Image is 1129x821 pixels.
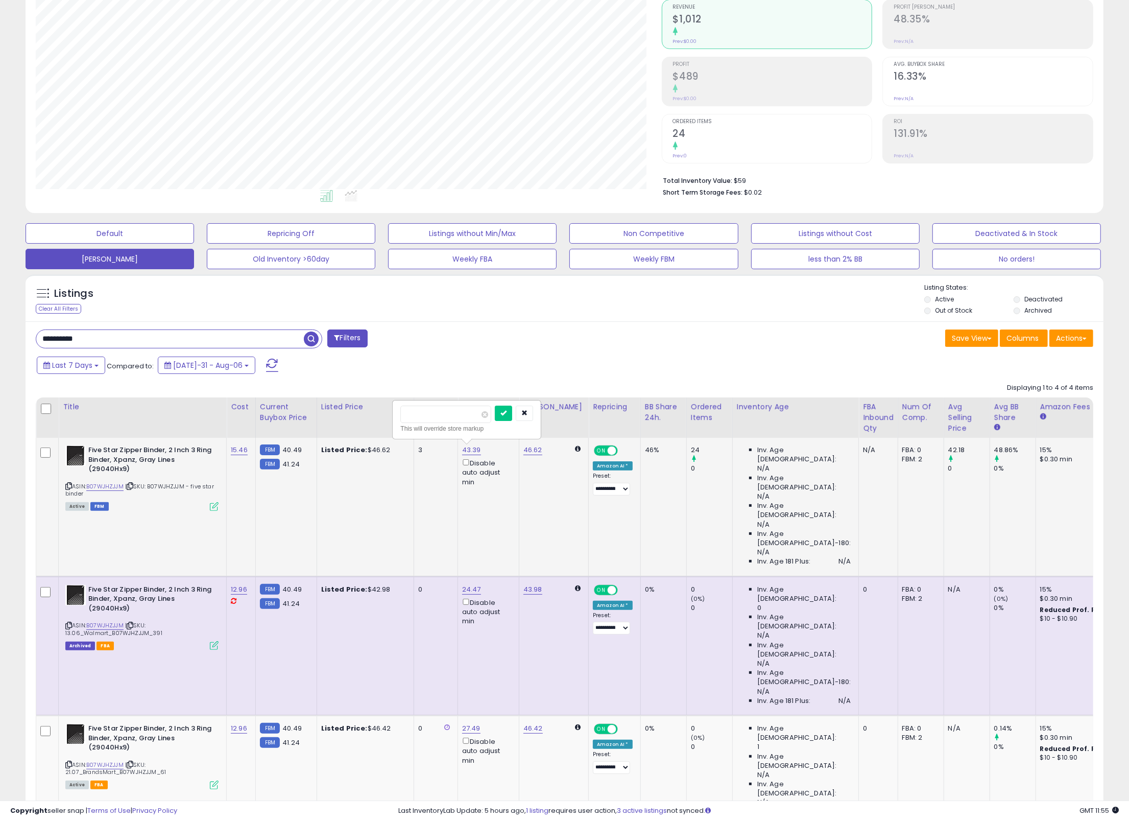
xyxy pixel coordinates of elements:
div: 0 [691,724,732,733]
div: Preset: [593,751,633,774]
div: Amazon AI * [593,601,633,610]
span: N/A [757,548,770,557]
div: 0 [418,724,450,733]
button: Listings without Cost [751,223,920,244]
div: 0% [994,742,1036,752]
span: [DATE]-31 - Aug-06 [173,360,243,370]
b: Listed Price: [321,445,368,455]
div: N/A [863,445,890,455]
h5: Listings [54,287,93,301]
div: $10 - $10.90 [1040,615,1125,623]
button: Weekly FBM [569,249,738,269]
div: FBM: 2 [902,733,936,742]
span: N/A [757,798,770,807]
label: Out of Stock [935,306,973,315]
div: 0% [994,603,1036,613]
span: Profit [PERSON_NAME] [894,5,1093,10]
label: Archived [1025,306,1052,315]
label: Deactivated [1025,295,1063,303]
a: 43.39 [462,445,481,455]
span: ON [595,447,608,455]
span: N/A [757,631,770,640]
span: Inv. Age [DEMOGRAPHIC_DATA]: [757,752,851,770]
div: Inventory Age [737,402,854,412]
div: 24 [691,445,732,455]
div: 0% [994,464,1036,473]
span: 41.24 [282,738,300,747]
span: Compared to: [107,361,154,371]
a: 15.46 [231,445,248,455]
a: 46.42 [523,723,543,734]
b: Five Star Zipper Binder, 2 Inch 3 Ring Binder, Xpanz, Gray Lines (29040Hx9) [88,445,212,477]
h2: 24 [673,128,872,142]
div: 0% [994,585,1036,594]
span: FBA [90,781,108,789]
span: Inv. Age [DEMOGRAPHIC_DATA]-180: [757,668,851,687]
button: Deactivated & In Stock [932,223,1101,244]
span: All listings currently available for purchase on Amazon [65,502,89,511]
small: FBM [260,584,280,595]
span: N/A [757,659,770,668]
span: N/A [838,557,851,566]
button: Repricing Off [207,223,375,244]
span: Last 7 Days [52,360,92,370]
span: FBM [90,502,109,511]
div: Last InventoryLab Update: 5 hours ago, requires user action, not synced. [398,806,1119,816]
span: 41.24 [282,599,300,608]
button: Non Competitive [569,223,738,244]
b: Total Inventory Value: [663,176,733,185]
button: Columns [1000,330,1048,347]
span: N/A [757,520,770,529]
div: FBM: 2 [902,455,936,464]
h2: 131.91% [894,128,1093,142]
span: 41.24 [282,459,300,469]
span: N/A [757,492,770,501]
small: Prev: 0 [673,153,687,159]
small: Avg BB Share. [994,423,1000,432]
div: 0.14% [994,724,1036,733]
span: 40.49 [282,723,302,733]
b: Listed Price: [321,723,368,733]
div: Current Buybox Price [260,402,313,423]
div: Repricing [593,402,636,412]
img: 41+et42eopS._SL40_.jpg [65,445,86,466]
small: Prev: $0.00 [673,38,697,44]
a: 1 listing [526,806,548,815]
b: Reduced Prof. Rng. [1040,605,1107,614]
span: 0 [757,603,761,613]
small: FBM [260,723,280,734]
div: Num of Comp. [902,402,940,423]
a: 27.49 [462,723,481,734]
button: Default [26,223,194,244]
div: This will override store markup [400,424,533,434]
span: 2025-08-14 11:55 GMT [1079,806,1119,815]
span: FBA [97,642,114,650]
div: Amazon AI * [593,740,633,749]
div: BB Share 24h. [645,402,682,423]
a: 12.96 [231,584,247,595]
div: 0 [691,585,732,594]
div: Ordered Items [691,402,728,423]
p: Listing States: [924,283,1103,293]
small: Prev: N/A [894,153,914,159]
div: Amazon Fees [1040,402,1128,412]
button: Old Inventory >60day [207,249,375,269]
div: FBA: 0 [902,585,936,594]
span: OFF [616,725,633,734]
div: $46.62 [321,445,406,455]
span: Inv. Age [DEMOGRAPHIC_DATA]: [757,585,851,603]
small: Prev: N/A [894,96,914,102]
span: | SKU: 13.06_Walmart_B07WJHZJJM_391 [65,621,162,637]
div: 48.86% [994,445,1036,455]
h2: 16.33% [894,71,1093,84]
span: Profit [673,62,872,67]
div: 0% [645,724,679,733]
div: seller snap | | [10,806,177,816]
span: Inv. Age [DEMOGRAPHIC_DATA]: [757,501,851,520]
div: $0.30 min [1040,455,1125,464]
button: No orders! [932,249,1101,269]
img: 41+et42eopS._SL40_.jpg [65,724,86,744]
div: N/A [948,724,982,733]
span: Inv. Age 181 Plus: [757,557,811,566]
span: 1 [757,742,759,752]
